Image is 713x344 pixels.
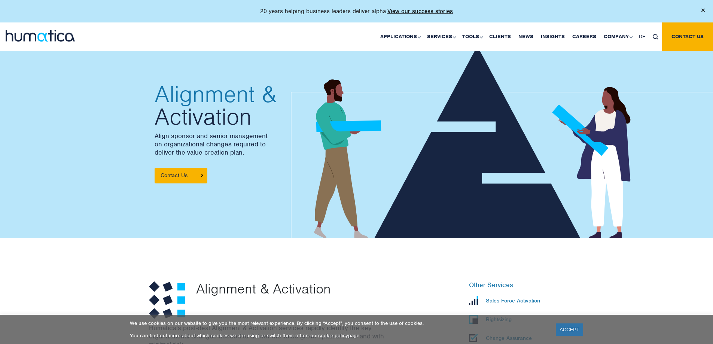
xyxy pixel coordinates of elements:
[569,22,600,51] a: Careers
[423,22,458,51] a: Services
[260,7,453,15] p: 20 years helping business leaders deliver alpha.
[486,297,540,304] p: Sales Force Activation
[556,323,583,336] a: ACCEPT
[485,22,515,51] a: Clients
[537,22,569,51] a: Insights
[6,30,75,42] img: logo
[201,174,203,177] img: arrowicon
[600,22,635,51] a: Company
[377,22,423,51] a: Applications
[639,33,645,40] span: DE
[653,34,658,40] img: search_icon
[130,332,546,339] p: You can find out more about which cookies we are using or switch them off on our page.
[662,22,713,51] a: Contact us
[196,281,422,296] p: Alignment & Activation
[155,132,349,156] p: Align sponsor and senior management on organizational changes required to deliver the value creat...
[387,7,453,15] a: View our success stories
[469,281,564,289] h6: Other Services
[515,22,537,51] a: News
[130,320,546,326] p: We use cookies on our website to give you the most relevant experience. By clicking “Accept”, you...
[318,332,348,339] a: cookie policy
[469,296,478,305] img: Sales Force Activation
[155,83,349,106] span: Alignment &
[458,22,485,51] a: Tools
[149,281,185,319] img: Alignment & Activation
[155,168,207,183] a: Contact Us
[155,83,349,128] h2: Activation
[635,22,649,51] a: DE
